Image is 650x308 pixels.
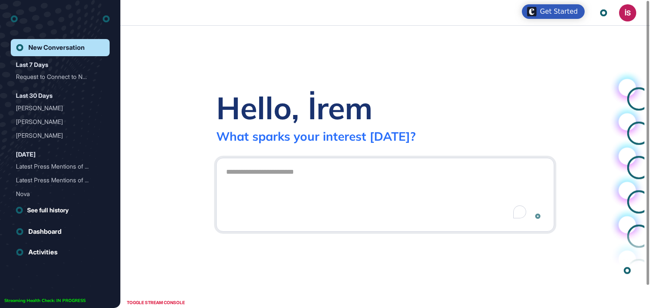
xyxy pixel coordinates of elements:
div: Latest Press Mentions of Open AI [16,160,104,173]
div: Latest Press Mentions of ... [16,160,98,173]
a: New Conversation [11,39,110,56]
div: Latest Press Mentions of OpenAI [16,173,104,187]
div: [PERSON_NAME] [16,115,98,129]
div: Curie [16,115,104,129]
button: İS [619,4,636,21]
div: Hello, İrem [216,88,373,127]
div: Request to Connect to Nova [16,70,104,84]
div: Curie [16,101,104,115]
div: TOGGLE STREAM CONSOLE [125,297,187,308]
div: New Conversation [28,44,85,51]
a: Activities [11,244,110,261]
a: See full history [16,205,110,214]
img: launcher-image-alternative-text [527,7,537,16]
textarea: To enrich screen reader interactions, please activate Accessibility in Grammarly extension settings [221,163,549,223]
div: [DATE] [16,149,36,160]
div: Activities [28,248,58,256]
div: Nova [16,187,104,201]
div: Nova [16,187,98,201]
div: Last 7 Days [16,60,48,70]
div: What sparks your interest [DATE]? [216,129,416,144]
div: Last 30 Days [16,91,52,101]
div: [PERSON_NAME] [16,101,98,115]
div: Latest Press Mentions of ... [16,173,98,187]
div: [PERSON_NAME] [16,129,98,142]
div: Curie [16,129,104,142]
div: entrapeer-logo [11,12,18,26]
div: Open Get Started checklist [522,4,585,19]
div: Get Started [540,7,578,16]
div: Dashboard [28,228,61,236]
span: See full history [27,205,69,214]
a: Dashboard [11,223,110,240]
div: Request to Connect to Nov... [16,70,98,84]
